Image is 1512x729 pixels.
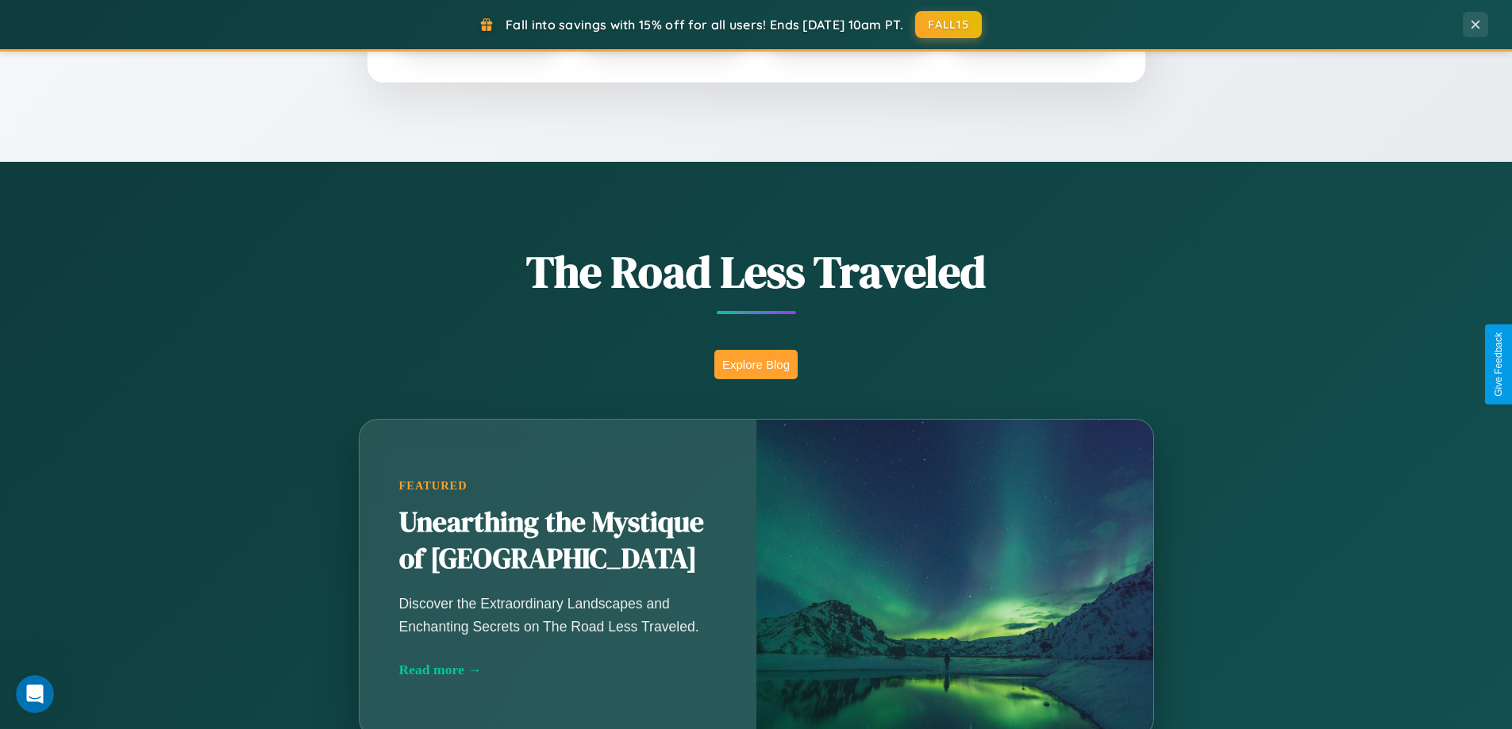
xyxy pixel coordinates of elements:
iframe: Intercom live chat [16,675,54,713]
button: FALL15 [915,11,982,38]
div: Featured [399,479,717,493]
button: Explore Blog [714,350,798,379]
h1: The Road Less Traveled [280,241,1233,302]
div: Give Feedback [1493,332,1504,397]
h2: Unearthing the Mystique of [GEOGRAPHIC_DATA] [399,505,717,577]
p: Discover the Extraordinary Landscapes and Enchanting Secrets on The Road Less Traveled. [399,593,717,637]
span: Fall into savings with 15% off for all users! Ends [DATE] 10am PT. [506,17,903,33]
div: Read more → [399,662,717,678]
